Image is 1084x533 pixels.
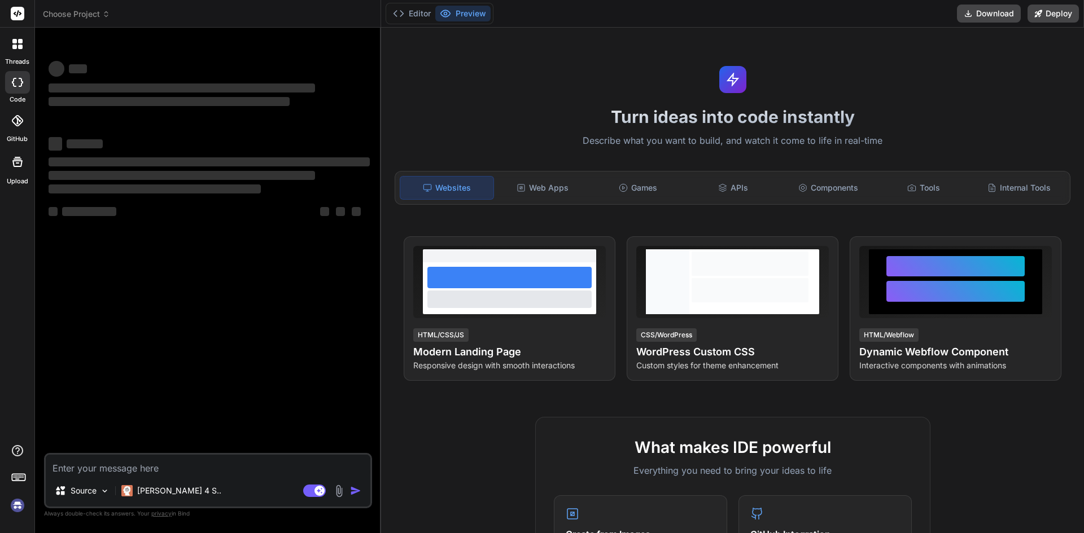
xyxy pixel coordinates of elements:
div: Components [782,176,875,200]
div: APIs [687,176,780,200]
button: Deploy [1028,5,1079,23]
div: Internal Tools [972,176,1065,200]
span: ‌ [336,207,345,216]
p: Describe what you want to build, and watch it come to life in real-time [388,134,1077,148]
button: Editor [388,6,435,21]
p: Everything you need to bring your ideas to life [554,464,912,477]
p: Custom styles for theme enhancement [636,360,829,371]
span: ‌ [62,207,116,216]
h4: Dynamic Webflow Component [859,344,1052,360]
div: HTML/CSS/JS [413,328,469,342]
p: Source [71,485,97,496]
span: privacy [151,510,172,517]
label: threads [5,57,29,67]
h4: WordPress Custom CSS [636,344,829,360]
p: Interactive components with animations [859,360,1052,371]
p: Always double-check its answers. Your in Bind [44,508,372,519]
div: Games [592,176,685,200]
span: ‌ [67,139,103,148]
img: Claude 4 Sonnet [121,485,133,496]
label: Upload [7,177,28,186]
div: CSS/WordPress [636,328,697,342]
h2: What makes IDE powerful [554,435,912,459]
div: Websites [400,176,494,200]
span: ‌ [49,61,64,77]
span: ‌ [49,157,370,166]
h1: Turn ideas into code instantly [388,107,1077,127]
p: Responsive design with smooth interactions [413,360,606,371]
button: Download [957,5,1021,23]
span: ‌ [352,207,361,216]
img: signin [8,496,27,515]
span: ‌ [49,207,58,216]
span: ‌ [49,83,315,92]
span: ‌ [49,184,261,193]
p: [PERSON_NAME] 4 S.. [137,485,221,496]
label: code [10,95,25,104]
img: icon [350,485,361,496]
div: Tools [877,176,971,200]
span: ‌ [69,64,87,73]
h4: Modern Landing Page [413,344,606,360]
img: attachment [333,484,346,497]
div: Web Apps [496,176,589,200]
div: HTML/Webflow [859,328,919,342]
span: ‌ [320,207,329,216]
button: Preview [435,6,491,21]
span: ‌ [49,171,315,180]
label: GitHub [7,134,28,144]
span: ‌ [49,97,290,106]
span: Choose Project [43,8,110,20]
img: Pick Models [100,486,110,496]
span: ‌ [49,137,62,151]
